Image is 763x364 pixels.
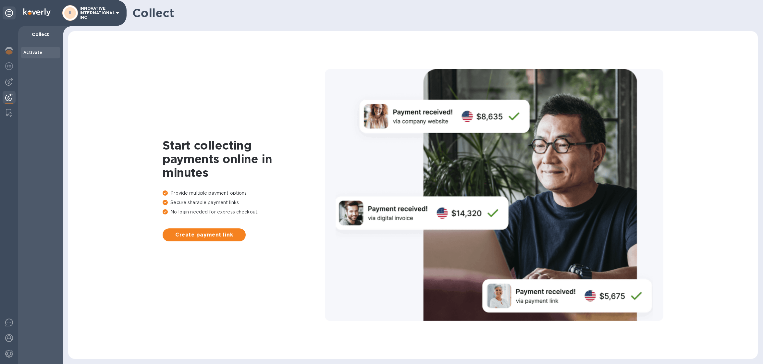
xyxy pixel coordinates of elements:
b: Activate [23,50,42,55]
button: Create payment link [163,228,246,241]
img: Foreign exchange [5,62,13,70]
p: Collect [23,31,58,38]
p: No login needed for express checkout. [163,209,325,215]
h1: Collect [132,6,753,20]
span: Create payment link [168,231,240,239]
p: Provide multiple payment options. [163,190,325,197]
p: Secure sharable payment links. [163,199,325,206]
img: Logo [23,8,51,16]
div: Unpin categories [3,6,16,19]
b: II [69,10,72,15]
h1: Start collecting payments online in minutes [163,139,325,179]
p: INNOVATIVE INTERNATIONAL INC [80,6,112,20]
